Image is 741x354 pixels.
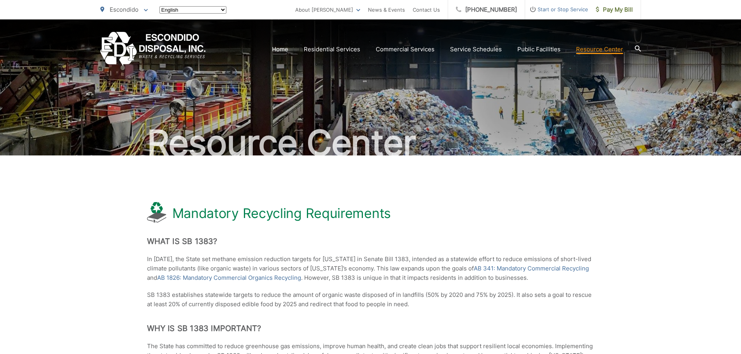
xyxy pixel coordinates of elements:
[110,6,138,13] span: Escondido
[517,45,561,54] a: Public Facilities
[172,206,391,221] h1: Mandatory Recycling Requirements
[368,5,405,14] a: News & Events
[100,32,206,66] a: EDCD logo. Return to the homepage.
[376,45,434,54] a: Commercial Services
[147,255,594,283] p: In [DATE], the State set methane emission reduction targets for [US_STATE] in Senate Bill 1383, i...
[474,264,589,273] a: AB 341: Mandatory Commercial Recycling
[596,5,633,14] span: Pay My Bill
[159,6,226,14] select: Select a language
[450,45,502,54] a: Service Schedules
[157,273,301,283] a: AB 1826: Mandatory Commercial Organics Recycling
[100,124,641,162] h2: Resource Center
[147,237,594,246] h2: What is SB 1383?
[576,45,623,54] a: Resource Center
[272,45,288,54] a: Home
[413,5,440,14] a: Contact Us
[304,45,360,54] a: Residential Services
[295,5,360,14] a: About [PERSON_NAME]
[147,324,594,333] h2: Why is SB 1383 Important?
[147,290,594,309] p: SB 1383 establishes statewide targets to reduce the amount of organic waste disposed of in landfi...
